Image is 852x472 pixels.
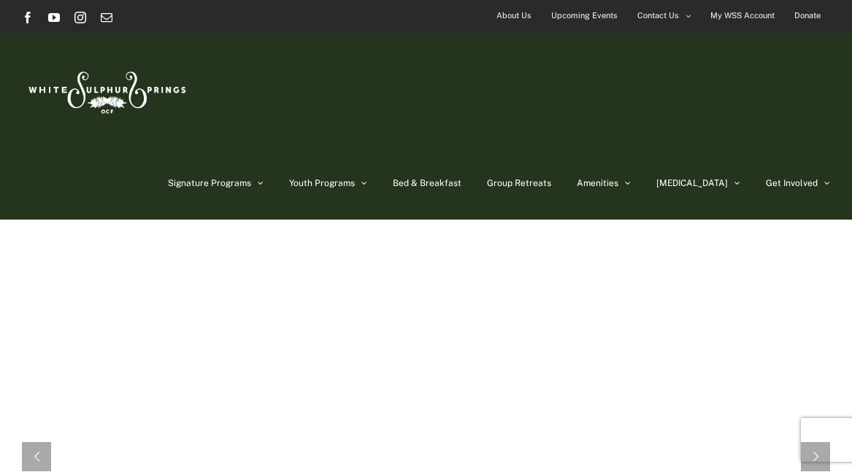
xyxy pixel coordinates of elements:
[577,147,631,220] a: Amenities
[656,147,740,220] a: [MEDICAL_DATA]
[577,179,618,187] span: Amenities
[766,179,818,187] span: Get Involved
[74,12,86,23] a: Instagram
[393,147,461,220] a: Bed & Breakfast
[289,179,355,187] span: Youth Programs
[551,5,618,26] span: Upcoming Events
[766,147,830,220] a: Get Involved
[710,5,775,26] span: My WSS Account
[22,55,190,124] img: White Sulphur Springs Logo
[393,179,461,187] span: Bed & Breakfast
[637,5,679,26] span: Contact Us
[496,5,531,26] span: About Us
[487,147,551,220] a: Group Retreats
[656,179,728,187] span: [MEDICAL_DATA]
[168,147,264,220] a: Signature Programs
[794,5,821,26] span: Donate
[289,147,367,220] a: Youth Programs
[22,12,34,23] a: Facebook
[487,179,551,187] span: Group Retreats
[101,12,112,23] a: Email
[168,147,830,220] nav: Main Menu
[48,12,60,23] a: YouTube
[168,179,251,187] span: Signature Programs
